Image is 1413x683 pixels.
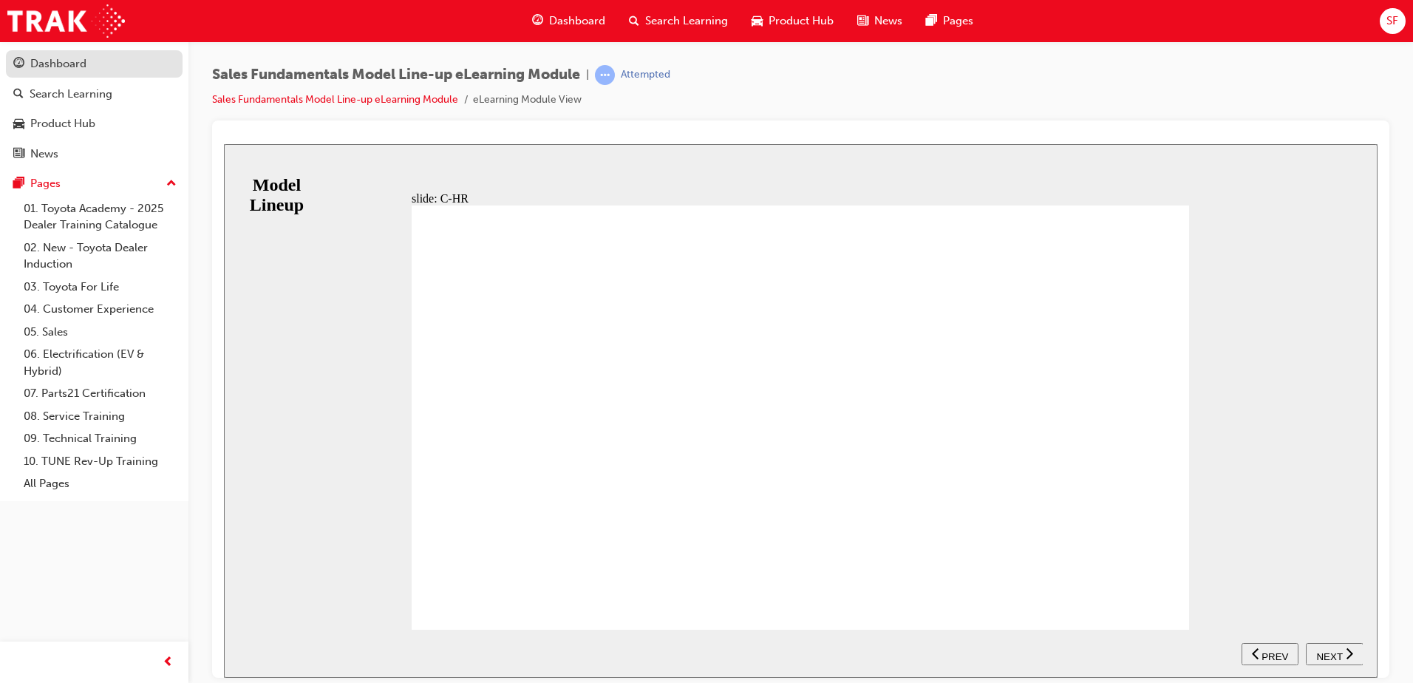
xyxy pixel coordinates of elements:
div: Attempted [621,68,670,82]
span: pages-icon [926,12,937,30]
span: guage-icon [13,58,24,71]
div: Pages [30,175,61,192]
div: News [30,146,58,163]
span: news-icon [857,12,868,30]
span: News [874,13,902,30]
span: Pages [943,13,973,30]
a: car-iconProduct Hub [740,6,845,36]
li: eLearning Module View [473,92,582,109]
a: 05. Sales [18,321,183,344]
a: search-iconSearch Learning [617,6,740,36]
span: PREV [1038,507,1064,518]
span: | [586,67,589,84]
nav: slide navigation [1018,486,1139,534]
span: news-icon [13,148,24,161]
span: car-icon [752,12,763,30]
button: next [1082,499,1140,521]
a: 02. New - Toyota Dealer Induction [18,237,183,276]
div: Search Learning [30,86,112,103]
div: Product Hub [30,115,95,132]
span: up-icon [166,174,177,194]
a: 06. Electrification (EV & Hybrid) [18,343,183,382]
button: Pages [6,170,183,197]
span: Dashboard [549,13,605,30]
span: NEXT [1092,507,1118,518]
a: Dashboard [6,50,183,78]
a: News [6,140,183,168]
span: prev-icon [163,653,174,672]
a: All Pages [18,472,183,495]
a: news-iconNews [845,6,914,36]
span: SF [1386,13,1398,30]
span: learningRecordVerb_ATTEMPT-icon [595,65,615,85]
span: Product Hub [769,13,834,30]
a: Sales Fundamentals Model Line-up eLearning Module [212,93,458,106]
button: previous [1018,499,1075,521]
img: Trak [7,4,125,38]
a: guage-iconDashboard [520,6,617,36]
span: search-icon [629,12,639,30]
a: Product Hub [6,110,183,137]
a: 10. TUNE Rev-Up Training [18,450,183,473]
a: Search Learning [6,81,183,108]
a: 07. Parts21 Certification [18,382,183,405]
a: 04. Customer Experience [18,298,183,321]
button: SF [1380,8,1406,34]
span: guage-icon [532,12,543,30]
a: 01. Toyota Academy - 2025 Dealer Training Catalogue [18,197,183,237]
span: Sales Fundamentals Model Line-up eLearning Module [212,67,580,84]
span: pages-icon [13,177,24,191]
span: car-icon [13,118,24,131]
span: search-icon [13,88,24,101]
a: 09. Technical Training [18,427,183,450]
span: Search Learning [645,13,728,30]
a: 08. Service Training [18,405,183,428]
a: pages-iconPages [914,6,985,36]
a: 03. Toyota For Life [18,276,183,299]
button: DashboardSearch LearningProduct HubNews [6,47,183,170]
div: Dashboard [30,55,86,72]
